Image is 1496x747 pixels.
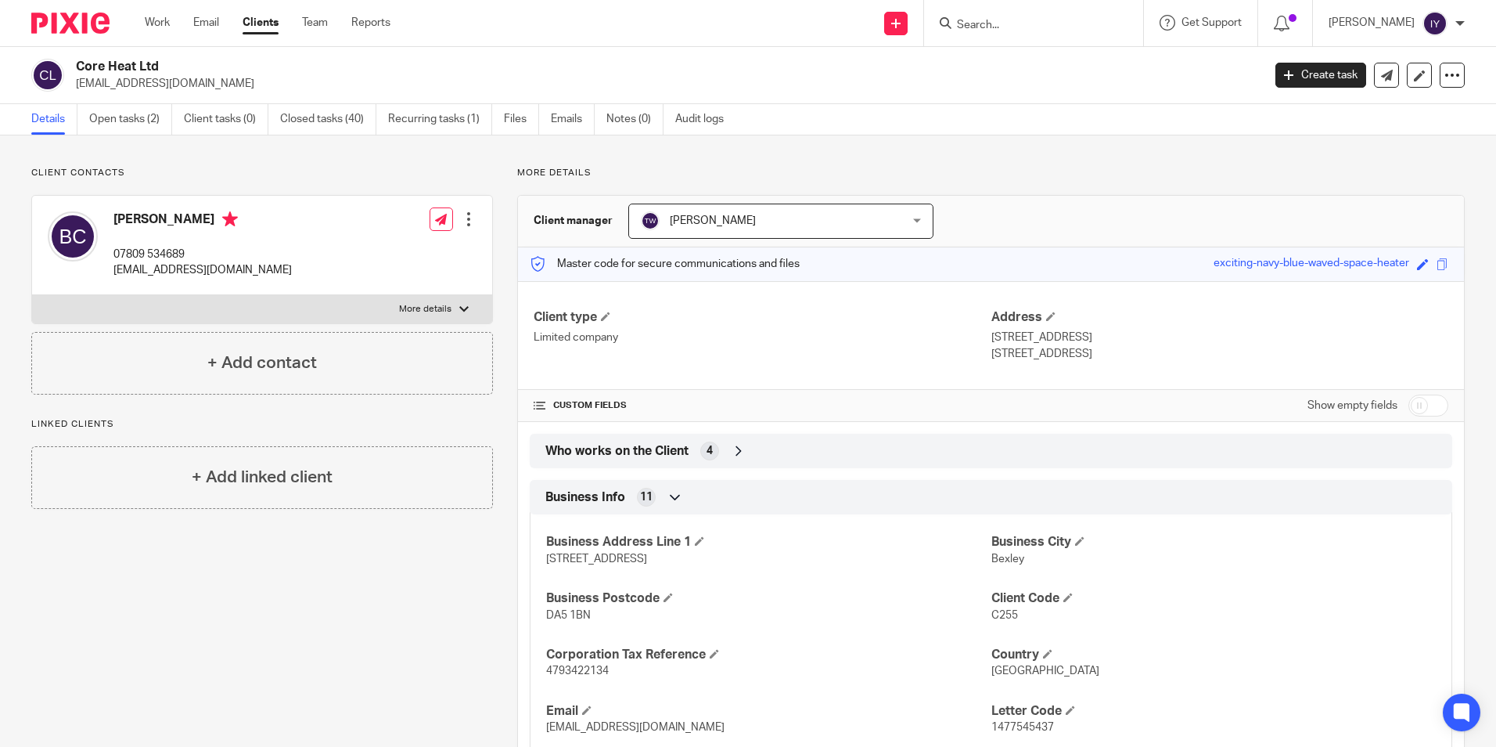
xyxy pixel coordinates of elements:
h4: Email [546,703,991,720]
p: [STREET_ADDRESS] [991,346,1448,362]
a: Create task [1275,63,1366,88]
p: [EMAIL_ADDRESS][DOMAIN_NAME] [113,262,292,278]
p: More details [517,167,1465,179]
p: [STREET_ADDRESS] [991,330,1448,345]
a: Notes (0) [606,104,663,135]
h4: + Add linked client [192,465,333,489]
h3: Client manager [534,213,613,229]
a: Open tasks (2) [89,104,172,135]
h2: Core Heat Ltd [76,59,1016,75]
label: Show empty fields [1307,398,1397,413]
span: Bexley [991,554,1024,565]
img: svg%3E [31,59,64,92]
span: Who works on the Client [545,443,689,460]
span: [EMAIL_ADDRESS][DOMAIN_NAME] [546,722,725,733]
img: svg%3E [641,211,660,230]
a: Closed tasks (40) [280,104,376,135]
p: Master code for secure communications and files [530,256,800,272]
span: 4793422134 [546,666,609,677]
h4: Country [991,647,1436,663]
p: Limited company [534,330,991,345]
span: C255 [991,610,1018,621]
a: Clients [243,15,279,31]
h4: + Add contact [207,351,317,375]
a: Recurring tasks (1) [388,104,492,135]
p: Linked clients [31,418,493,431]
a: Reports [351,15,390,31]
p: 07809 534689 [113,247,292,262]
div: exciting-navy-blue-waved-space-heater [1214,255,1409,273]
a: Emails [551,104,595,135]
h4: Business City [991,534,1436,550]
h4: Letter Code [991,703,1436,720]
a: Email [193,15,219,31]
a: Client tasks (0) [184,104,268,135]
i: Primary [222,211,238,227]
p: More details [399,303,451,316]
h4: [PERSON_NAME] [113,211,292,231]
img: svg%3E [1422,11,1447,36]
span: [STREET_ADDRESS] [546,554,647,565]
span: [PERSON_NAME] [670,215,756,226]
h4: CUSTOM FIELDS [534,399,991,412]
img: svg%3E [48,211,98,262]
a: Audit logs [675,104,735,135]
a: Details [31,104,77,135]
span: 1477545437 [991,722,1054,733]
span: Business Info [545,489,625,506]
span: 4 [707,443,713,459]
span: DA5 1BN [546,610,591,621]
span: [GEOGRAPHIC_DATA] [991,666,1099,677]
p: [EMAIL_ADDRESS][DOMAIN_NAME] [76,76,1252,92]
h4: Corporation Tax Reference [546,647,991,663]
input: Search [955,19,1096,33]
h4: Client type [534,309,991,326]
h4: Client Code [991,590,1436,607]
span: Get Support [1181,17,1242,28]
h4: Business Address Line 1 [546,534,991,550]
p: Client contacts [31,167,493,179]
span: 11 [640,489,653,505]
img: Pixie [31,13,110,34]
a: Work [145,15,170,31]
a: Team [302,15,328,31]
h4: Business Postcode [546,590,991,607]
p: [PERSON_NAME] [1329,15,1415,31]
h4: Address [991,309,1448,326]
a: Files [504,104,539,135]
